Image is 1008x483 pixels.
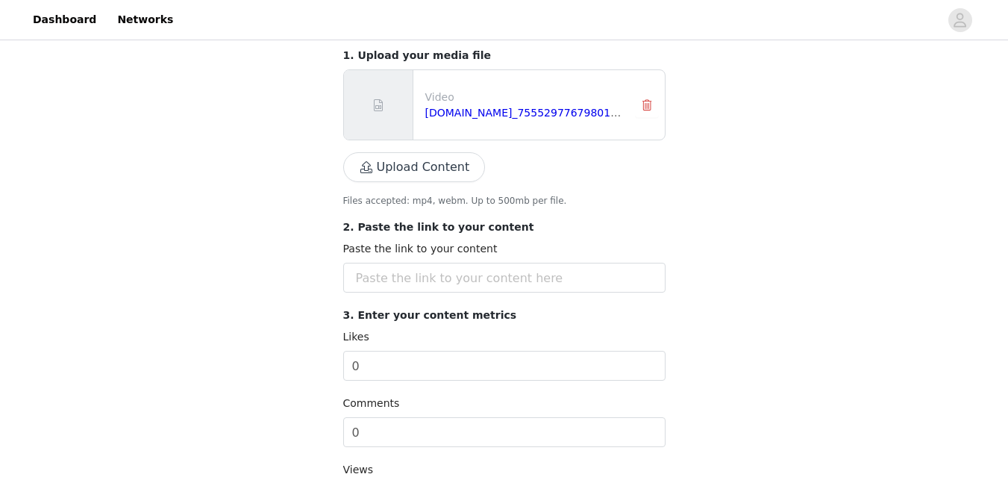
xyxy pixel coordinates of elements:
[108,3,182,37] a: Networks
[343,243,498,255] label: Paste the link to your content
[24,3,105,37] a: Dashboard
[343,152,486,182] button: Upload Content
[425,90,623,105] p: Video
[343,263,666,293] input: Paste the link to your content here
[343,308,666,323] p: 3. Enter your content metrics
[343,219,666,235] p: 2. Paste the link to your content
[953,8,967,32] div: avatar
[343,48,666,63] p: 1. Upload your media file
[343,464,374,476] label: Views
[425,107,671,119] a: [DOMAIN_NAME]_7555297767980125471.mp4
[343,331,369,343] label: Likes
[343,162,486,174] span: Upload Content
[343,397,400,409] label: Comments
[343,196,567,206] span: Files accepted: mp4, webm. Up to 500mb per file.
